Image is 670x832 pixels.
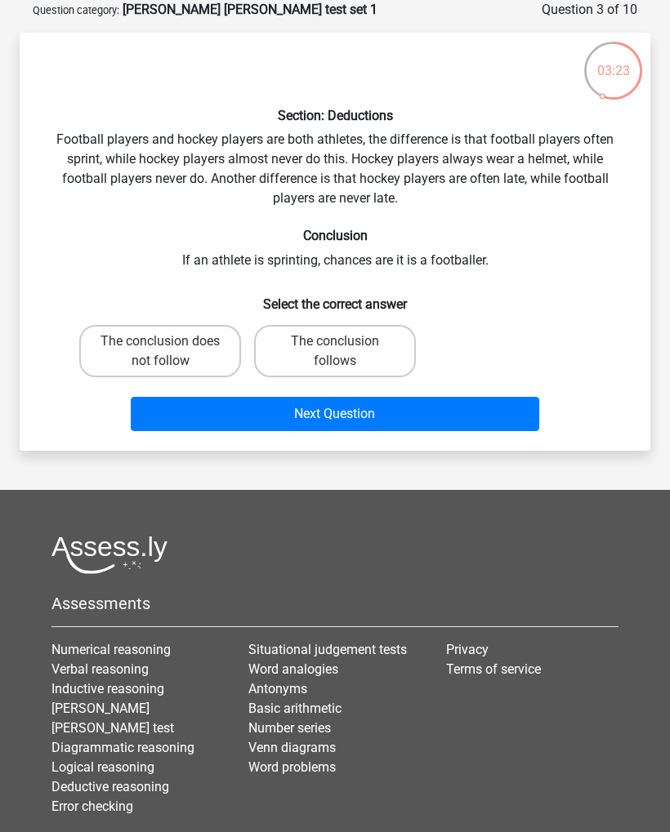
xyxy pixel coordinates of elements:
a: Inductive reasoning [51,681,164,696]
h6: Select the correct answer [46,283,624,312]
small: Question category: [33,4,119,16]
img: Assessly logo [51,536,167,574]
a: Verbal reasoning [51,661,149,677]
a: Word analogies [248,661,338,677]
a: Logical reasoning [51,759,154,775]
div: 03:23 [583,40,644,81]
label: The conclusion follows [254,325,416,377]
strong: [PERSON_NAME] [PERSON_NAME] test set 1 [123,2,377,17]
a: Numerical reasoning [51,642,171,657]
h5: Assessments [51,594,619,613]
h6: Conclusion [46,228,624,243]
button: Next Question [131,397,540,431]
label: The conclusion does not follow [79,325,241,377]
a: Deductive reasoning [51,779,169,794]
a: Situational judgement tests [248,642,407,657]
a: Terms of service [446,661,541,677]
div: Football players and hockey players are both athletes, the difference is that football players of... [26,46,644,438]
a: Word problems [248,759,336,775]
a: Antonyms [248,681,307,696]
a: Basic arithmetic [248,701,342,716]
a: [PERSON_NAME] [PERSON_NAME] test [51,701,174,736]
h6: Section: Deductions [46,108,624,123]
a: Diagrammatic reasoning [51,740,194,755]
a: Number series [248,720,331,736]
a: Venn diagrams [248,740,336,755]
a: Error checking [51,799,133,814]
a: Privacy [446,642,489,657]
